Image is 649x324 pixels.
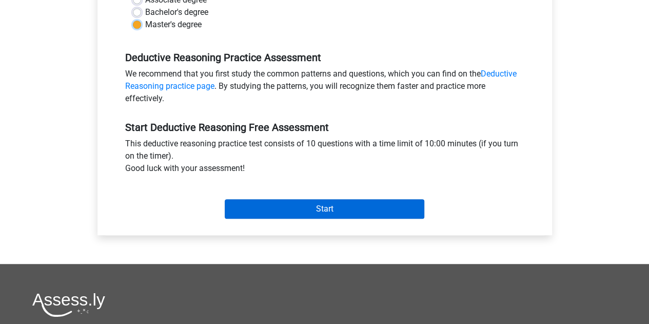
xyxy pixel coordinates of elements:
h5: Deductive Reasoning Practice Assessment [125,51,524,64]
label: Bachelor's degree [145,6,208,18]
input: Start [225,199,424,219]
img: Assessly logo [32,293,105,317]
div: This deductive reasoning practice test consists of 10 questions with a time limit of 10:00 minute... [117,138,532,179]
div: We recommend that you first study the common patterns and questions, which you can find on the . ... [117,68,532,109]
h5: Start Deductive Reasoning Free Assessment [125,121,524,134]
label: Master's degree [145,18,202,31]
